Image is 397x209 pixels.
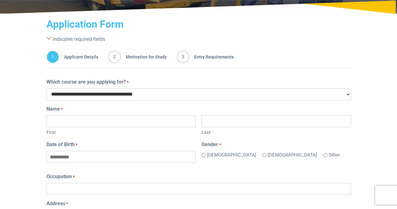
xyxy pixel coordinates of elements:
[207,151,256,159] label: [DEMOGRAPHIC_DATA]
[329,151,340,159] label: Other
[59,51,98,63] span: Applicant Details
[46,173,75,180] label: Occupation
[268,151,317,159] label: [DEMOGRAPHIC_DATA]
[201,141,351,148] legend: Gender
[121,51,167,63] span: Motivation for Study
[46,200,351,207] legend: Address
[177,51,189,63] span: 3
[201,127,351,136] label: Last
[189,51,234,63] span: Entry Requirements
[46,51,59,63] span: 1
[46,18,351,30] h2: Application Form
[46,127,196,136] label: First
[108,51,121,63] span: 2
[46,141,78,148] label: Date of Birth
[46,78,129,86] label: Which course are you applying for?
[46,105,351,113] legend: Name
[46,36,351,43] p: " " indicates required fields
